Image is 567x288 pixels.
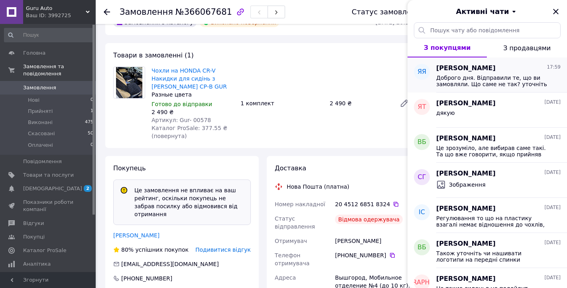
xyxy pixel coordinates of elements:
[121,247,134,253] span: 80%
[544,99,561,106] span: [DATE]
[175,7,232,17] span: №366067681
[335,215,403,224] div: Відмова одержувача
[396,95,412,111] a: Редагувати
[237,98,326,109] div: 1 комплект
[436,274,496,284] span: [PERSON_NAME]
[23,247,66,254] span: Каталог ProSale
[436,204,496,213] span: [PERSON_NAME]
[152,67,227,90] a: Чохли на HONDA CR-V Накидки для сидінь з [PERSON_NAME] СР-В GUR
[23,185,82,192] span: [DEMOGRAPHIC_DATA]
[120,7,173,17] span: Замовлення
[408,198,567,233] button: ІС[PERSON_NAME][DATE]Регулювання то що на пластику взагалі немає відношення до чохлів, чохли одяг...
[113,51,194,59] span: Товари в замовленні (1)
[430,6,545,17] button: Активні чати
[408,128,567,163] button: ВБ[PERSON_NAME][DATE]Це зрозуміло, але вибирав саме такі. Та що вже говорити, якщо прийняв на пошті
[408,57,567,93] button: ЯЯ[PERSON_NAME]17:59Доброго дня. Відправили те, що ви замовляли. Що саме не так? уточніть будь ласка
[23,172,74,179] span: Товари та послуги
[335,200,412,208] div: 20 4512 6851 8324
[120,274,173,282] div: [PHONE_NUMBER]
[449,181,486,189] span: Зображення
[436,75,549,87] span: Доброго дня. Відправили те, що ви замовляли. Що саме не так? уточніть будь ласка
[113,232,159,239] a: [PERSON_NAME]
[456,6,509,17] span: Активні чати
[275,215,315,230] span: Статус відправлення
[436,215,549,228] span: Регулювання то що на пластику взагалі немає відношення до чохлів, чохли одягаються на сидіння, і ...
[417,243,426,252] span: ВБ
[91,97,93,104] span: 0
[503,44,551,52] span: З продавцями
[275,201,325,207] span: Номер накладної
[23,63,96,77] span: Замовлення та повідомлення
[419,208,425,217] span: ІС
[91,142,93,149] span: 0
[547,64,561,71] span: 17:59
[551,7,561,16] button: Закрити
[408,38,487,57] button: З покупцями
[418,173,426,182] span: СГ
[436,64,496,73] span: [PERSON_NAME]
[113,164,146,172] span: Покупець
[436,99,496,108] span: [PERSON_NAME]
[152,125,227,139] span: Каталог ProSale: 377.55 ₴ (повернута)
[152,91,234,99] div: Разные цвета
[285,183,351,191] div: Нова Пошта (платна)
[26,12,96,19] div: Ваш ID: 3992725
[417,67,426,77] span: ЯЯ
[544,134,561,141] span: [DATE]
[84,185,92,192] span: 2
[28,142,53,149] span: Оплачені
[195,247,251,253] span: Подивитися відгук
[408,93,567,128] button: ЯТ[PERSON_NAME][DATE]дякую
[116,67,143,98] img: Чохли на HONDA CR-V Накидки для сидінь з алькантари Хонда СР-В GUR
[487,38,567,57] button: З продавцями
[386,278,458,287] span: [DEMOGRAPHIC_DATA]
[23,260,51,268] span: Аналітика
[417,138,426,147] span: ВБ
[28,97,39,104] span: Нові
[28,130,55,137] span: Скасовані
[544,169,561,176] span: [DATE]
[418,103,426,112] span: ЯТ
[414,22,561,38] input: Пошук чату або повідомлення
[23,199,74,213] span: Показники роботи компанії
[88,130,93,137] span: 50
[26,5,86,12] span: Guru Auto
[23,49,45,57] span: Головна
[352,8,425,16] div: Статус замовлення
[275,252,309,266] span: Телефон отримувача
[436,169,496,178] span: [PERSON_NAME]
[335,251,412,259] div: [PHONE_NUMBER]
[28,119,53,126] span: Виконані
[436,110,455,116] span: дякую
[23,158,62,165] span: Повідомлення
[424,44,471,51] span: З покупцями
[152,101,212,107] span: Готово до відправки
[275,238,307,244] span: Отримувач
[23,233,45,241] span: Покупці
[104,8,110,16] div: Повернутися назад
[408,163,567,198] button: СГ[PERSON_NAME][DATE]Зображення
[544,204,561,211] span: [DATE]
[436,145,549,158] span: Це зрозуміло, але вибирав саме такі. Та що вже говорити, якщо прийняв на пошті
[23,220,44,227] span: Відгуки
[91,108,93,115] span: 1
[113,246,189,254] div: успішних покупок
[408,233,567,268] button: ВБ[PERSON_NAME][DATE]Також уточніть чи нашивати логотипи на передні спинки
[327,98,393,109] div: 2 490 ₴
[23,84,56,91] span: Замовлення
[121,261,219,267] span: [EMAIL_ADDRESS][DOMAIN_NAME]
[436,134,496,143] span: [PERSON_NAME]
[544,239,561,246] span: [DATE]
[436,239,496,249] span: [PERSON_NAME]
[544,274,561,281] span: [DATE]
[152,117,211,123] span: Артикул: Gur- 00578
[333,234,414,248] div: [PERSON_NAME]
[436,250,549,263] span: Також уточніть чи нашивати логотипи на передні спинки
[131,186,247,218] div: Це замовлення не впливає на ваш рейтинг, оскільки покупець не забрав посилку або відмовився від о...
[275,274,296,281] span: Адреса
[85,119,93,126] span: 475
[275,164,306,172] span: Доставка
[152,108,234,116] div: 2 490 ₴
[28,108,53,115] span: Прийняті
[4,28,94,42] input: Пошук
